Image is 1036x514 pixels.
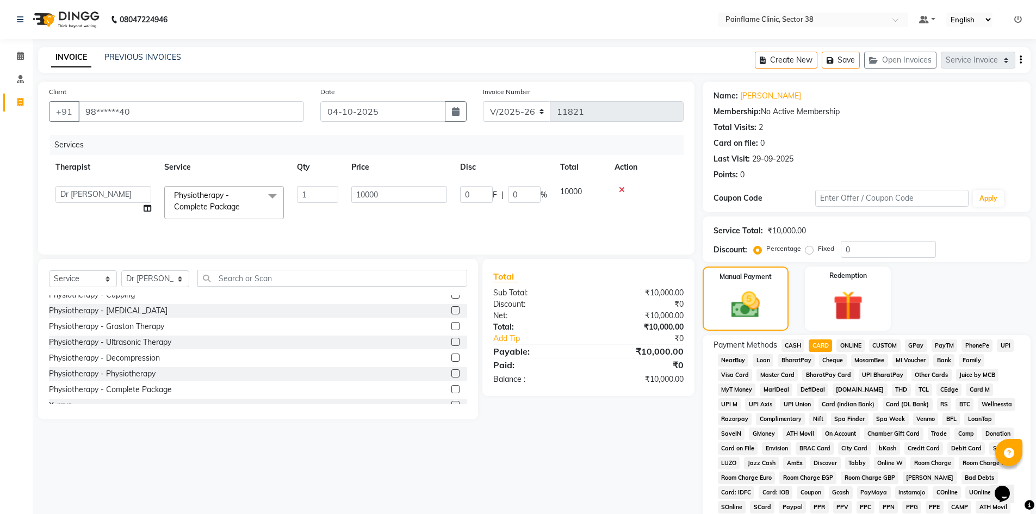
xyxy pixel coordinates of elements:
[913,413,939,425] span: Venmo
[961,472,998,484] span: Bad Debts
[714,169,738,181] div: Points:
[485,345,588,358] div: Payable:
[174,190,240,212] span: Physiotherapy - Complete Package
[978,398,1015,411] span: Wellnessta
[903,472,957,484] span: [PERSON_NAME]
[961,339,992,352] span: PhonePe
[760,383,792,396] span: MariDeal
[49,289,135,301] div: Physiotherapy - Cupping
[493,189,497,201] span: F
[905,339,927,352] span: GPay
[197,270,467,287] input: Search or Scan
[740,90,801,102] a: [PERSON_NAME]
[810,457,841,469] span: Discover
[928,428,951,440] span: Trade
[797,383,828,396] span: DefiDeal
[752,153,793,165] div: 29-09-2025
[932,339,958,352] span: PayTM
[942,413,960,425] span: BFL
[859,369,907,381] span: UPI BharatPay
[982,428,1014,440] span: Donation
[756,413,805,425] span: Complimentary
[956,369,999,381] span: Juice by MCB
[493,271,518,282] span: Total
[718,486,755,499] span: Card: IDFC
[915,383,933,396] span: TCL
[766,244,801,253] label: Percentage
[49,87,66,97] label: Client
[762,442,791,455] span: Envision
[485,374,588,385] div: Balance :
[714,193,816,204] div: Coupon Code
[49,352,160,364] div: Physiotherapy - Decompression
[588,321,692,333] div: ₹10,000.00
[49,368,156,380] div: Physiotherapy - Physiotherapy
[290,155,345,179] th: Qty
[936,383,961,396] span: CEdge
[822,428,860,440] span: On Account
[240,202,245,212] a: x
[51,48,91,67] a: INVOICE
[753,354,773,367] span: Loan
[588,345,692,358] div: ₹10,000.00
[895,486,929,499] span: Instamojo
[714,122,756,133] div: Total Visits:
[883,398,933,411] span: Card (DL Bank)
[926,501,944,513] span: PPE
[838,442,871,455] span: City Card
[104,52,181,62] a: PREVIOUS INVOICES
[714,106,761,117] div: Membership:
[778,354,815,367] span: BharatPay
[796,442,834,455] span: BRAC Card
[745,398,776,411] span: UPI Axis
[802,369,854,381] span: BharatPay Card
[822,52,860,69] button: Save
[485,333,605,344] a: Add Tip
[947,442,985,455] span: Debit Card
[759,486,792,499] span: Card: IOB
[320,87,335,97] label: Date
[759,122,763,133] div: 2
[28,4,102,35] img: logo
[755,52,817,69] button: Create New
[948,501,972,513] span: CAMP
[49,337,171,348] div: Physiotherapy - Ultrasonic Therapy
[829,486,853,499] span: Gcash
[483,87,530,97] label: Invoice Number
[954,428,977,440] span: Comp
[956,398,973,411] span: BTC
[815,190,969,207] input: Enter Offer / Coupon Code
[49,321,164,332] div: Physiotherapy - Graston Therapy
[120,4,168,35] b: 08047224946
[714,225,763,237] div: Service Total:
[864,428,923,440] span: Chamber Gift Card
[588,299,692,310] div: ₹0
[767,225,806,237] div: ₹10,000.00
[718,398,741,411] span: UPI M
[718,383,756,396] span: MyT Money
[49,155,158,179] th: Therapist
[833,383,888,396] span: [DOMAIN_NAME]
[973,190,1004,207] button: Apply
[749,428,778,440] span: GMoney
[718,472,776,484] span: Room Charge Euro
[780,398,814,411] span: UPI Union
[779,472,836,484] span: Room Charge EGP
[851,354,888,367] span: MosamBee
[841,472,898,484] span: Room Charge GBP
[818,244,834,253] label: Fixed
[714,90,738,102] div: Name:
[158,155,290,179] th: Service
[485,299,588,310] div: Discount:
[809,339,832,352] span: CARD
[714,153,750,165] div: Last Visit:
[824,287,872,324] img: _gift.svg
[750,501,774,513] span: SCard
[937,398,952,411] span: RS
[718,428,745,440] span: SaveIN
[779,501,806,513] span: Paypal
[911,369,952,381] span: Other Cards
[818,398,878,411] span: Card (Indian Bank)
[964,413,995,425] span: LoanTap
[902,501,921,513] span: PPG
